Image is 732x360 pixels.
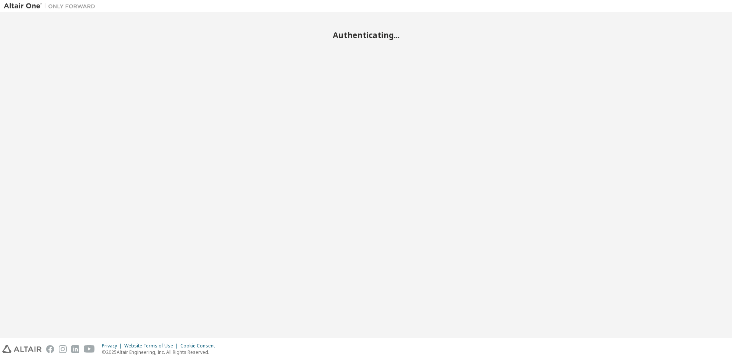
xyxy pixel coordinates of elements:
[124,343,180,349] div: Website Terms of Use
[102,349,220,355] p: © 2025 Altair Engineering, Inc. All Rights Reserved.
[46,345,54,353] img: facebook.svg
[4,2,99,10] img: Altair One
[59,345,67,353] img: instagram.svg
[4,30,728,40] h2: Authenticating...
[71,345,79,353] img: linkedin.svg
[102,343,124,349] div: Privacy
[180,343,220,349] div: Cookie Consent
[2,345,42,353] img: altair_logo.svg
[84,345,95,353] img: youtube.svg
